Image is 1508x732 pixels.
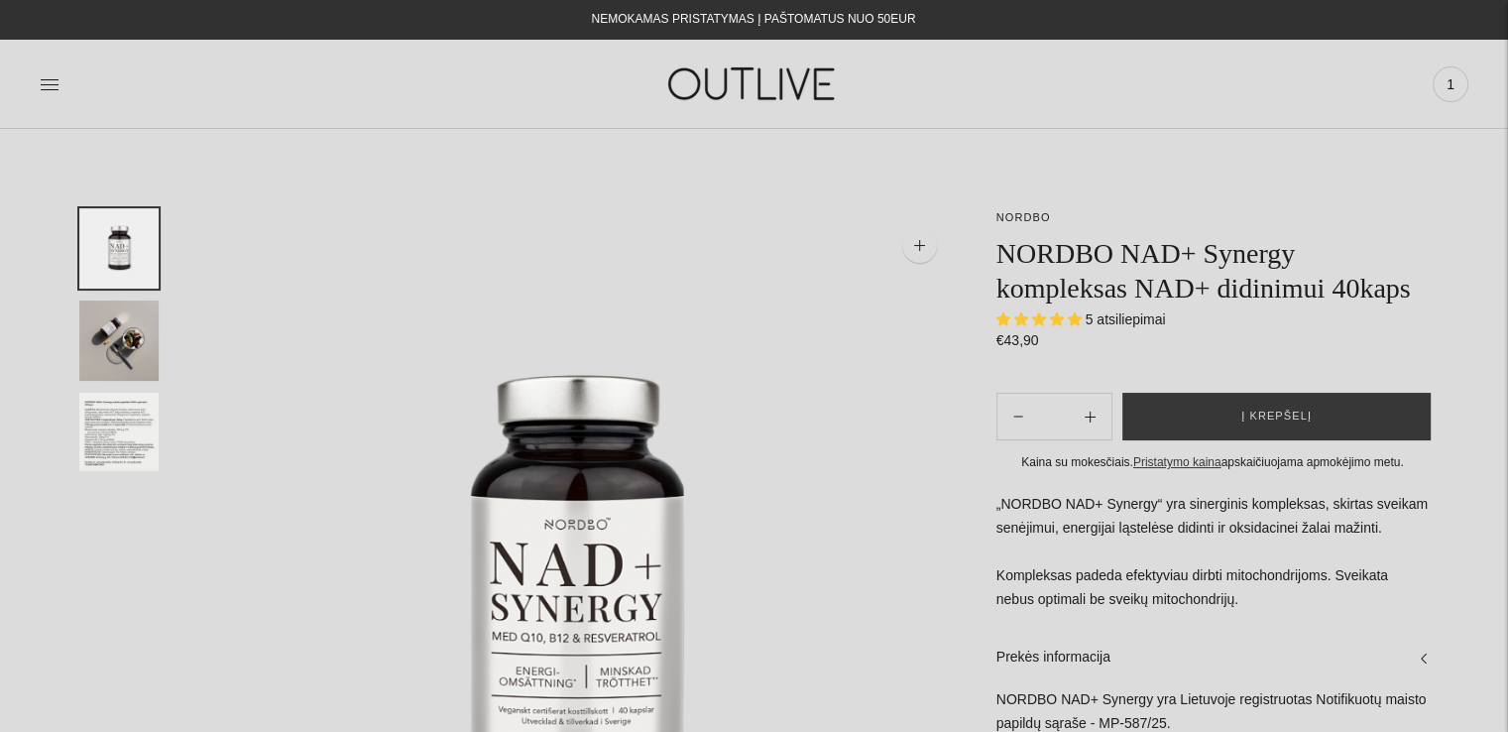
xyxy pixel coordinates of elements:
[996,236,1429,305] h1: NORDBO NAD+ Synergy kompleksas NAD+ didinimui 40kaps
[1433,62,1468,106] a: 1
[1086,311,1166,327] span: 5 atsiliepimai
[1122,393,1431,440] button: Į krepšelį
[79,208,159,289] button: Translation missing: en.general.accessibility.image_thumbail
[1437,70,1464,98] span: 1
[79,301,159,381] button: Translation missing: en.general.accessibility.image_thumbail
[79,393,159,473] button: Translation missing: en.general.accessibility.image_thumbail
[996,211,1051,223] a: NORDBO
[1133,455,1221,469] a: Pristatymo kaina
[1039,403,1069,431] input: Product quantity
[630,50,877,118] img: OUTLIVE
[1069,393,1111,440] button: Subtract product quantity
[996,452,1429,473] div: Kaina su mokesčiais. apskaičiuojama apmokėjimo metu.
[1241,407,1312,427] span: Į krepšelį
[996,311,1086,327] span: 5.00 stars
[996,493,1429,612] p: „NORDBO NAD+ Synergy“ yra sinerginis kompleksas, skirtas sveikam senėjimui, energijai ląstelėse d...
[997,393,1039,440] button: Add product quantity
[996,626,1429,689] a: Prekės informacija
[592,8,916,32] div: NEMOKAMAS PRISTATYMAS Į PAŠTOMATUS NUO 50EUR
[996,332,1039,348] span: €43,90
